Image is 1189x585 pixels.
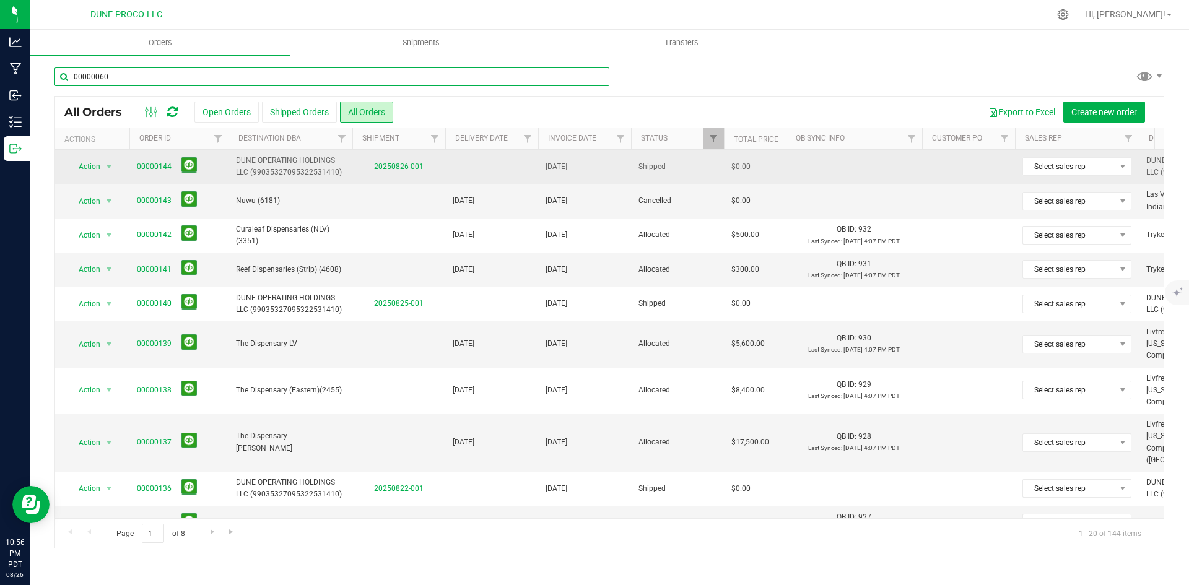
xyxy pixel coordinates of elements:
span: Action [68,193,101,210]
span: 928 [858,432,871,441]
span: [DATE] [546,161,567,173]
span: [DATE] [546,195,567,207]
span: QB ID: [837,259,856,268]
span: Allocated [638,229,716,241]
a: 00000135 [137,517,172,529]
a: Filter [902,128,922,149]
span: Last Synced: [808,272,842,279]
span: [DATE] [546,483,567,495]
button: Open Orders [194,102,259,123]
span: Cancelled [638,195,716,207]
span: Transfers [648,37,715,48]
span: 932 [858,225,871,233]
span: Select sales rep [1023,381,1115,399]
span: select [102,514,117,532]
span: DUNE PROCO LLC [90,9,162,20]
span: Cookies Strip (5206) [236,517,345,529]
a: Order ID [139,134,171,142]
span: Action [68,227,101,244]
span: $0.00 [731,161,751,173]
span: [DATE] [546,298,567,310]
a: Destination DBA [238,134,301,142]
a: Shipments [290,30,551,56]
span: $17,500.00 [731,436,769,448]
a: 20250822-001 [374,484,424,493]
span: Orders [132,37,189,48]
span: Action [68,514,101,532]
a: Filter [611,128,631,149]
span: [DATE] [453,264,474,275]
a: 00000136 [137,483,172,495]
a: Filter [1118,128,1139,149]
span: Select sales rep [1023,158,1115,175]
span: [DATE] [546,436,567,448]
span: $5,600.00 [731,338,765,350]
span: Last Synced: [808,346,842,353]
button: All Orders [340,102,393,123]
span: $8,400.00 [731,384,765,396]
span: DUNE OPERATING HOLDINGS LLC (99035327095322531410) [236,477,345,500]
span: Select sales rep [1023,480,1115,497]
a: Total Price [734,135,778,144]
span: Allocated [638,264,716,275]
span: Nuwu (6181) [236,195,345,207]
span: Shipped [638,298,716,310]
span: DUNE OPERATING HOLDINGS LLC (99035327095322531410) [236,292,345,316]
span: The Dispensary LV [236,338,345,350]
a: 20250825-001 [374,299,424,308]
span: Action [68,381,101,399]
span: select [102,193,117,210]
span: 931 [858,259,871,268]
inline-svg: Inbound [9,89,22,102]
a: Filter [995,128,1015,149]
span: QB ID: [837,380,856,389]
div: Manage settings [1055,9,1071,20]
inline-svg: Manufacturing [9,63,22,75]
button: Create new order [1063,102,1145,123]
span: Select sales rep [1023,514,1115,532]
span: $0.00 [731,298,751,310]
span: [DATE] [546,338,567,350]
span: Action [68,295,101,313]
a: Filter [703,128,724,149]
a: 00000137 [137,436,172,448]
span: DUNE OPERATING HOLDINGS LLC (99035327095322531410) [236,155,345,178]
button: Shipped Orders [262,102,337,123]
span: Select sales rep [1023,295,1115,313]
a: Orders [30,30,290,56]
span: select [102,261,117,278]
span: All Orders [64,105,134,119]
span: Shipments [386,37,456,48]
span: Action [68,158,101,175]
span: [DATE] [453,229,474,241]
span: Select sales rep [1023,261,1115,278]
span: Action [68,434,101,451]
span: $300.00 [731,264,759,275]
a: Go to the last page [223,524,241,540]
span: Create new order [1071,107,1137,117]
a: 20250826-001 [374,162,424,171]
span: select [102,158,117,175]
span: QB ID: [837,432,856,441]
span: Reef Dispensaries (Strip) (4608) [236,264,345,275]
span: Action [68,480,101,497]
a: Filter [518,128,538,149]
span: [DATE] 4:07 PM PDT [843,346,900,353]
span: [DATE] [546,229,567,241]
button: Export to Excel [980,102,1063,123]
span: [DATE] 4:07 PM PDT [843,238,900,245]
span: [DATE] [453,384,474,396]
div: Actions [64,135,124,144]
span: Page of 8 [106,524,195,543]
a: Filter [425,128,445,149]
span: Hi, [PERSON_NAME]! [1085,9,1165,19]
span: Select sales rep [1023,434,1115,451]
span: Action [68,261,101,278]
span: [DATE] [453,517,474,529]
a: Filter [208,128,229,149]
span: Last Synced: [808,392,842,399]
span: select [102,434,117,451]
span: 1 - 20 of 144 items [1069,524,1151,542]
span: Select sales rep [1023,193,1115,210]
span: Allocated [638,338,716,350]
